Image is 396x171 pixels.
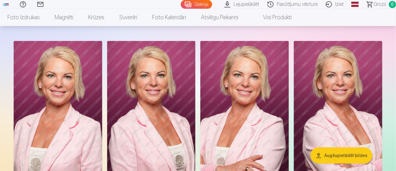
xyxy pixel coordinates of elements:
span: Grozs [374,1,386,8]
span: 0 [389,1,396,8]
button: Augšupielādēt bildes [311,147,372,164]
a: Suvenīri [112,9,145,26]
a: Atslēgu piekariņi [193,9,246,26]
img: /fa1 [2,2,9,6]
a: Krūzes [81,9,112,26]
a: Foto kalendāri [145,9,193,26]
a: Magnēti [47,9,81,26]
a: Visi produkti [246,9,299,26]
